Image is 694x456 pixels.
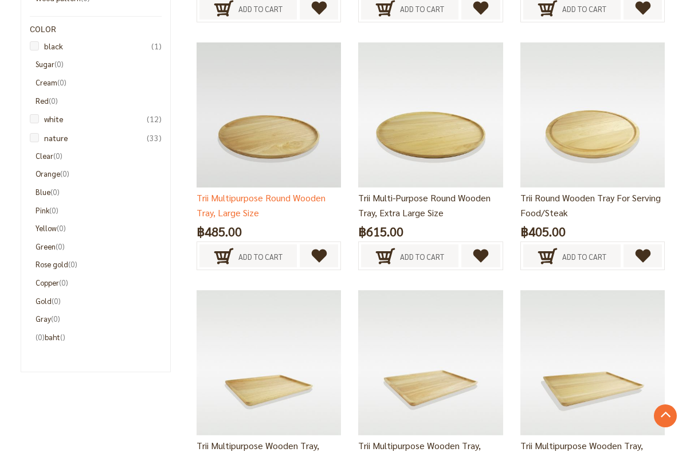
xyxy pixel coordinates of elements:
[197,357,341,367] a: multi-purpose trays, serving platters, serving trays, serving pieces, food display, food presenta...
[38,332,42,342] font: 0
[56,151,60,161] font: 0
[358,223,403,239] font: ฿615.00
[30,25,56,34] font: color
[197,109,341,119] a: multi-purpose trays, serving platters, serving trays, serving pieces, food display, food presenta...
[150,132,159,143] font: 33
[44,114,64,124] font: white
[520,42,665,187] img: multi-purpose trays, serving platters, serving trays, serving pieces, food display, food presenta...
[520,109,665,119] a: multi-purpose trays, serving platters, serving trays, serving pieces, food display, food presenta...
[36,77,57,87] font: Cream
[400,4,444,14] font: Add to Cart
[58,241,62,251] font: 0
[52,205,56,215] font: 0
[358,290,503,435] img: multi-purpose trays, serving platters, serving trays, serving pieces, food display, food presenta...
[36,223,57,233] font: Yellow
[154,41,159,51] font: 1
[238,252,283,262] font: Add to Cart
[520,357,665,367] a: multi-purpose trays, serving platters, serving trays, serving pieces, food display, food presenta...
[60,77,64,87] font: 0
[53,187,57,197] font: 0
[654,404,677,427] a: Go to Top
[36,169,60,178] font: Orange
[36,187,50,197] font: Blue
[70,259,75,269] font: 0
[400,252,444,262] font: Add to Cart
[197,192,326,219] a: Trii multipurpose round wooden tray, large size
[44,132,68,143] font: nature
[358,109,503,119] a: multi-purpose trays, serving platters, serving trays, serving pieces, food display, food presenta...
[62,169,66,178] font: 0
[199,244,297,267] button: Add to Cart
[36,205,49,215] font: Pink
[36,278,59,287] font: Copper
[238,4,283,14] font: Add to Cart
[358,42,503,187] img: multi-purpose trays, serving platters, serving trays, serving pieces, food display, food presenta...
[300,244,339,267] a: Add to favorites
[197,290,341,435] img: multi-purpose trays, serving platters, serving trays, serving pieces, food display, food presenta...
[36,96,49,106] font: Red
[520,290,665,435] img: multi-purpose trays, serving platters, serving trays, serving pieces, food display, food presenta...
[44,41,63,51] font: black
[150,114,159,124] font: 12
[36,259,68,269] font: Rose gold
[36,296,52,306] font: Gold
[36,151,53,161] font: Clear
[57,59,61,69] font: 0
[197,223,242,239] font: ฿485.00
[624,244,662,267] a: Add to favorites
[461,244,500,267] a: Add to favorites
[51,96,55,106] font: 0
[36,59,54,69] font: Sugar
[358,357,503,367] a: multi-purpose trays, serving platters, serving trays, serving pieces, food display, food presenta...
[523,244,621,267] button: Add to Cart
[36,241,56,251] font: Green
[520,192,661,219] a: Trii round wooden tray for serving food/steak
[361,244,458,267] button: Add to Cart
[54,296,58,306] font: 0
[197,42,341,187] img: multi-purpose trays, serving platters, serving trays, serving pieces, food display, food presenta...
[562,4,606,14] font: Add to Cart
[61,278,65,287] font: 0
[45,332,60,342] font: baht
[562,252,606,262] font: Add to Cart
[358,192,491,219] a: Trii multi-purpose round wooden tray, extra large size
[59,223,63,233] font: 0
[36,314,51,324] font: Gray
[53,314,57,324] font: 0
[520,223,566,239] font: ฿405.00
